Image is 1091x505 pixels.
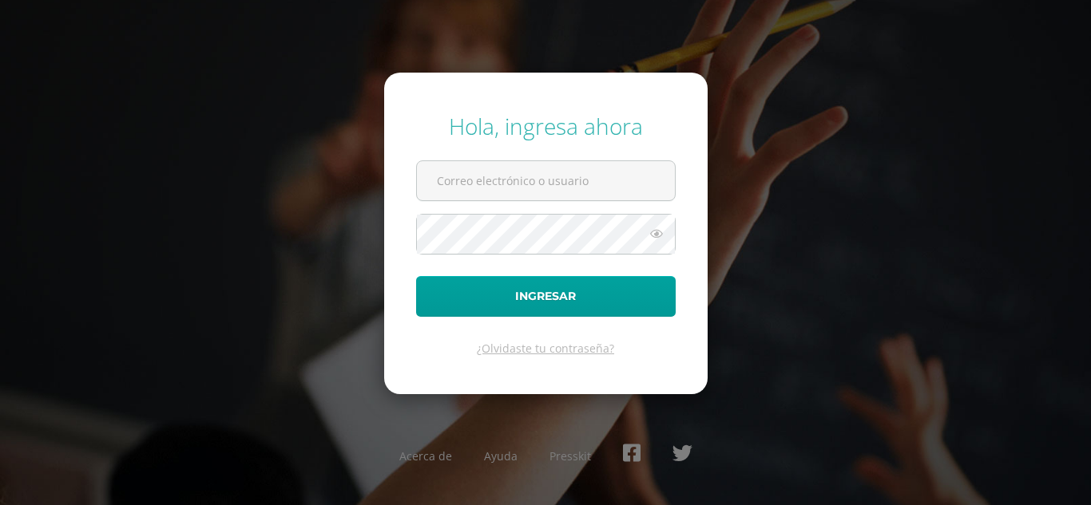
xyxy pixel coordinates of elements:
[484,448,518,464] a: Ayuda
[549,448,591,464] a: Presskit
[416,276,676,317] button: Ingresar
[416,111,676,141] div: Hola, ingresa ahora
[477,341,614,356] a: ¿Olvidaste tu contraseña?
[399,448,452,464] a: Acerca de
[417,161,675,200] input: Correo electrónico o usuario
